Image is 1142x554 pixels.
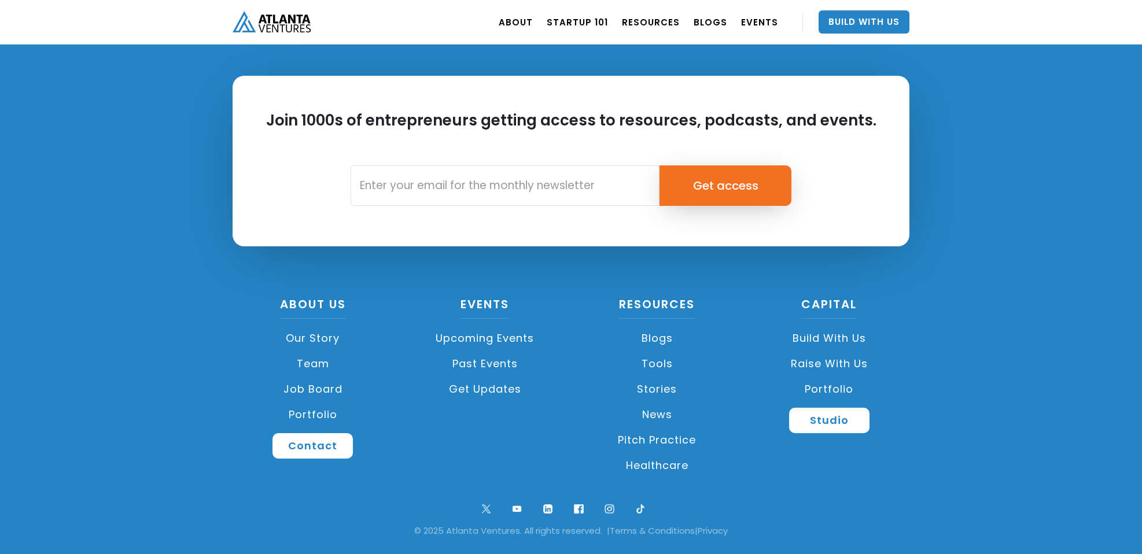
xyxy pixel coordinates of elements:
a: Build with us [749,326,910,351]
a: Pitch Practice [577,427,738,453]
a: Terms & Conditions [610,525,695,537]
a: Resources [619,296,695,319]
a: Blogs [577,326,738,351]
a: ABOUT [499,6,533,38]
a: Our Story [233,326,393,351]
a: BLOGS [694,6,727,38]
h2: Join 1000s of entrepreneurs getting access to resources, podcasts, and events. [266,110,876,151]
a: Events [461,296,509,319]
a: Get Updates [405,376,566,402]
a: RESOURCES [622,6,680,38]
a: Startup 101 [547,6,608,38]
a: Raise with Us [749,351,910,376]
a: Team [233,351,393,376]
a: Studio [789,408,870,433]
a: Stories [577,376,738,402]
form: Email Form [351,165,792,206]
input: Get access [660,165,792,206]
a: Job Board [233,376,393,402]
a: Past Events [405,351,566,376]
a: Build With Us [819,10,909,34]
a: About US [280,296,346,319]
input: Enter your email for the monthly newsletter [351,165,660,206]
a: Upcoming Events [405,326,566,351]
a: Contact [272,433,353,459]
a: Privacy [698,525,728,537]
a: Healthcare [577,453,738,478]
a: CAPITAL [801,296,857,319]
div: © 2025 Atlanta Ventures. All rights reserved. | | [17,525,1125,537]
a: Portfolio [233,402,393,427]
a: News [577,402,738,427]
img: ig symbol [602,501,617,517]
img: linkedin logo [540,501,556,517]
a: EVENTS [741,6,778,38]
img: tik tok logo [633,501,649,517]
img: youtube symbol [509,501,525,517]
a: Portfolio [749,376,910,402]
img: facebook logo [571,501,587,517]
a: Tools [577,351,738,376]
